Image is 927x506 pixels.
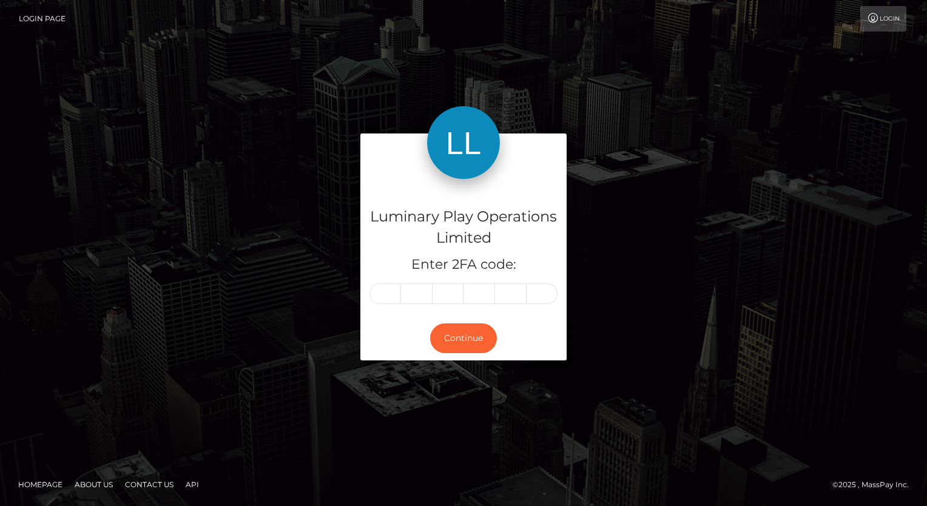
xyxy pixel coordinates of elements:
a: Homepage [13,475,67,494]
h4: Luminary Play Operations Limited [369,206,558,249]
a: API [181,475,204,494]
button: Continue [430,323,497,353]
a: About Us [70,475,118,494]
a: Login Page [19,6,66,32]
a: Login [860,6,906,32]
a: Contact Us [120,475,178,494]
div: © 2025 , MassPay Inc. [832,478,918,491]
h5: Enter 2FA code: [369,255,558,274]
img: Luminary Play Operations Limited [427,106,500,179]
